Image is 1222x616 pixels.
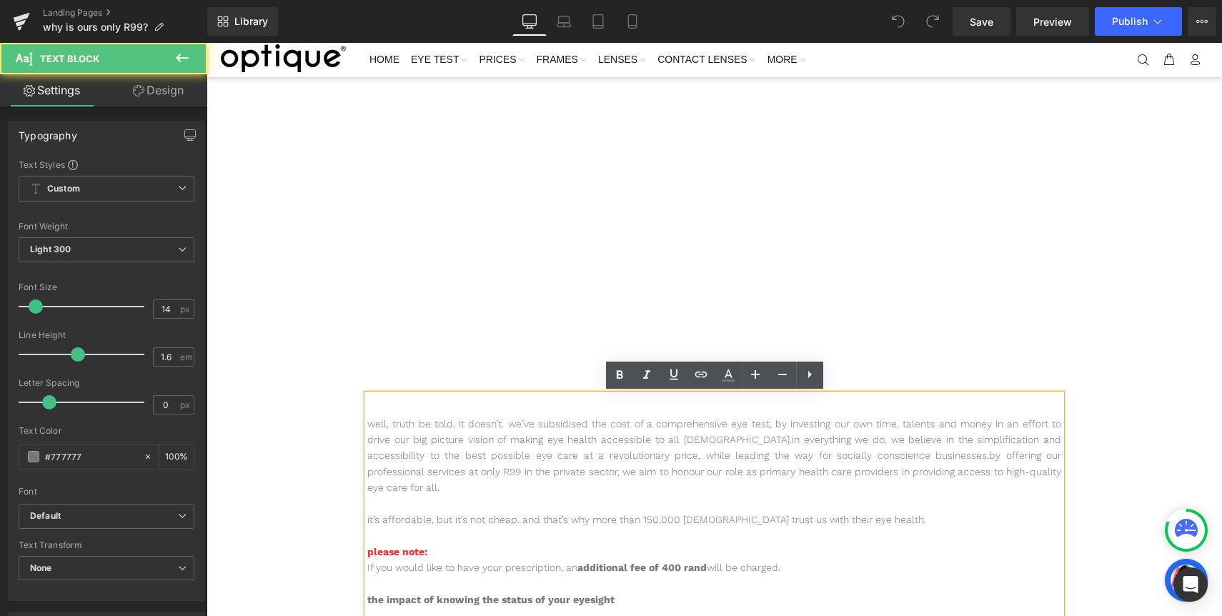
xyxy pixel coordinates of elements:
div: Line Height [19,330,194,340]
i: Default [30,510,61,522]
div: Font Weight [19,222,194,232]
span: Publish [1112,16,1148,27]
div: % [159,444,194,470]
b: Light 300 [30,244,71,254]
strong: please note: [161,503,221,515]
span: Save [970,14,993,29]
a: Tablet [581,7,615,36]
a: Landing Pages [43,7,207,19]
span: the impact of knowing the status of your eyesight [161,551,408,562]
div: Text Styles [19,159,194,170]
a: Desktop [512,7,547,36]
span: em [180,352,192,362]
span: px [180,304,192,314]
b: None [30,562,52,573]
p: it’s affordable, but it’s not cheap. and that’s why more than 150,000 [DEMOGRAPHIC_DATA] trust us... [161,469,855,485]
div: Text Transform [19,540,194,550]
div: Typography [19,121,77,141]
p: well, truth be told, it doesn’t. we’ve subsidised the cost of a comprehensive eye test, by invest... [161,373,855,453]
div: Text Color [19,426,194,436]
a: Laptop [547,7,581,36]
span: Preview [1033,14,1072,29]
div: Font [19,487,194,497]
span: px [180,400,192,409]
b: Custom [47,183,80,195]
a: Mobile [615,7,650,36]
div: Open Intercom Messenger [1173,567,1208,602]
button: Undo [884,7,913,36]
a: Design [106,74,210,106]
span: why is ours only R99? [43,21,148,33]
input: Color [45,449,136,465]
button: Redo [918,7,947,36]
span: Text Block [40,53,99,64]
div: Letter Spacing [19,378,194,388]
span: If you would like to have your prescription, an will be charged. [161,519,574,530]
iframe: To enrich screen reader interactions, please activate Accessibility in Grammarly extension settings [207,43,1222,616]
button: More [1188,7,1216,36]
a: New Library [207,7,278,36]
div: Font Size [19,282,194,292]
span: by offering our professional services at only R99 in the private sector, we aim to honour our rol... [161,407,855,450]
a: Preview [1016,7,1089,36]
span: additional fee of 400 rand [371,519,500,530]
span: Library [234,15,268,28]
button: Publish [1095,7,1182,36]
